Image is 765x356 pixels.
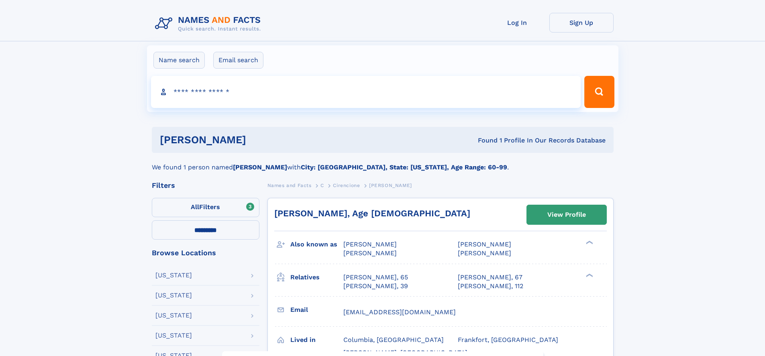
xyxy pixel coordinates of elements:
span: [EMAIL_ADDRESS][DOMAIN_NAME] [343,308,456,316]
div: Browse Locations [152,249,259,256]
span: C [320,183,324,188]
span: [PERSON_NAME] [458,240,511,248]
div: Found 1 Profile In Our Records Database [362,136,606,145]
a: C [320,180,324,190]
span: [PERSON_NAME] [369,183,412,188]
span: [PERSON_NAME] [343,240,397,248]
h3: Also known as [290,238,343,251]
div: [US_STATE] [155,312,192,319]
span: All [191,203,199,211]
span: Cirencione [333,183,360,188]
label: Email search [213,52,263,69]
label: Filters [152,198,259,217]
a: Log In [485,13,549,33]
label: Name search [153,52,205,69]
h3: Email [290,303,343,317]
div: [US_STATE] [155,292,192,299]
div: Filters [152,182,259,189]
div: [US_STATE] [155,332,192,339]
img: Logo Names and Facts [152,13,267,35]
a: [PERSON_NAME], 65 [343,273,408,282]
span: [PERSON_NAME] [343,249,397,257]
a: View Profile [527,205,606,224]
div: ❯ [584,240,594,245]
span: Frankfort, [GEOGRAPHIC_DATA] [458,336,558,344]
div: ❯ [584,273,594,278]
span: [PERSON_NAME] [458,249,511,257]
a: Names and Facts [267,180,312,190]
a: [PERSON_NAME], 39 [343,282,408,291]
b: [PERSON_NAME] [233,163,287,171]
a: [PERSON_NAME], 67 [458,273,522,282]
b: City: [GEOGRAPHIC_DATA], State: [US_STATE], Age Range: 60-99 [301,163,507,171]
h3: Relatives [290,271,343,284]
input: search input [151,76,581,108]
a: Cirencione [333,180,360,190]
a: [PERSON_NAME], 112 [458,282,523,291]
div: We found 1 person named with . [152,153,614,172]
button: Search Button [584,76,614,108]
div: View Profile [547,205,586,224]
a: Sign Up [549,13,614,33]
div: [US_STATE] [155,272,192,279]
h1: [PERSON_NAME] [160,135,362,145]
span: Columbia, [GEOGRAPHIC_DATA] [343,336,444,344]
h3: Lived in [290,333,343,347]
a: [PERSON_NAME], Age [DEMOGRAPHIC_DATA] [274,208,470,218]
